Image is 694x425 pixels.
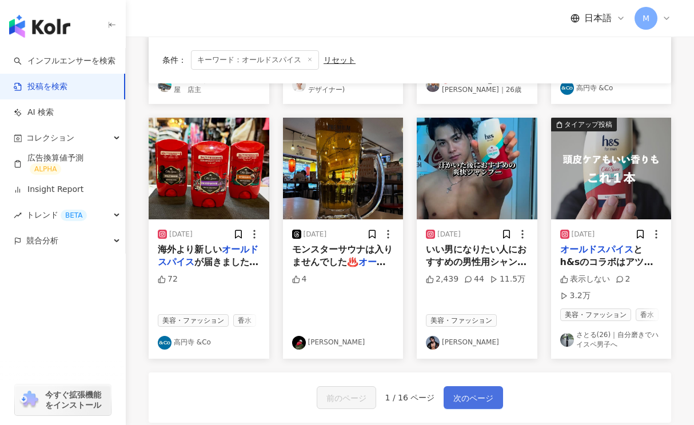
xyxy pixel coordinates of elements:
span: 競合分析 [26,228,58,254]
img: chrome extension [18,391,40,409]
div: リセット [324,55,356,65]
span: 香水 [233,314,256,327]
img: logo [9,15,70,38]
span: 美容・ファッション [158,314,229,327]
span: 美容・ファッション [560,308,631,321]
a: KOL Avatarさちお(美容ブロガー/WEBデザイナー) [292,75,394,95]
div: [DATE] [304,230,327,239]
img: KOL Avatar [292,78,306,92]
div: [DATE] [437,230,461,239]
a: searchインフルエンサーを検索 [14,55,115,67]
span: キーワード：オールドスパイス [191,50,319,70]
img: KOL Avatar [158,336,171,350]
img: KOL Avatar [560,81,574,95]
a: 投稿を検索 [14,81,67,93]
a: KOL Avatar高円寺 &Co [560,81,663,95]
div: タイアップ投稿 [564,119,612,130]
a: KOL Avatar[PERSON_NAME] [426,336,528,350]
div: post-imageタイアップ投稿 [551,118,672,219]
a: Insight Report [14,184,83,195]
a: KOL Avatarさとる(26)｜自分磨きでハイスペ男子へ [560,330,663,350]
span: トレンド [26,202,87,228]
img: post-image [551,118,672,219]
span: 次のページ [453,391,493,405]
div: BETA [61,210,87,221]
span: 日本語 [584,12,612,25]
span: 今すぐ拡張機能をインストール [45,390,107,410]
div: 2 [616,274,631,285]
span: M [643,12,649,25]
a: chrome extension今すぐ拡張機能をインストール [15,384,111,415]
img: KOL Avatar [560,333,574,347]
span: モンスターサウナは入りませんでした♨️ [292,244,393,267]
div: [DATE] [169,230,193,239]
button: 次のページ [444,386,503,409]
span: rise [14,211,22,219]
div: 44 [464,274,484,285]
button: 前のページ [317,386,376,409]
div: 3.2万 [560,290,591,302]
span: コレクション [26,125,74,151]
a: KOL Avatar高円寺 &Co [158,336,260,350]
mark: オールドスパイス [292,256,386,280]
span: 海外より新しい [158,244,222,255]
img: post-image [149,118,269,219]
div: [DATE] [572,230,595,239]
span: が届きました！ 制汗剤ですが、香水代わりによいですね😊 今回は珍しいシリーズで、50mlです 税込 1,650円 良かったらネットショップからもチェックしてみてください🥳🥳🥳 #高円寺アンドコー... [158,256,258,408]
div: 4 [292,274,307,285]
img: KOL Avatar [426,78,440,92]
a: KOL Avatar本を読まない人のための本屋 店主 [158,75,260,95]
a: KOL Avatar👺【[PERSON_NAME]】[PERSON_NAME]｜26歳 [426,75,528,95]
div: 2,439 [426,274,458,285]
span: 美容・ファッション [426,314,497,327]
a: AI 検索 [14,107,54,118]
span: 香水 [636,308,659,321]
img: post-image [283,118,404,219]
mark: オールドスパイス [560,244,633,255]
div: 72 [158,274,178,285]
img: KOL Avatar [158,78,171,92]
span: 1 / 16 ページ [385,393,435,402]
div: 表示しない [560,274,610,285]
div: 11.5万 [490,274,525,285]
img: KOL Avatar [292,336,306,350]
img: KOL Avatar [426,336,440,350]
span: いい男になりたい人におすすめの男性用シャンプー😗 [426,244,527,280]
span: 条件 ： [162,55,186,65]
a: 広告換算値予測ALPHA [14,153,116,175]
img: post-image [417,118,537,219]
a: KOL Avatar[PERSON_NAME] [292,336,394,350]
